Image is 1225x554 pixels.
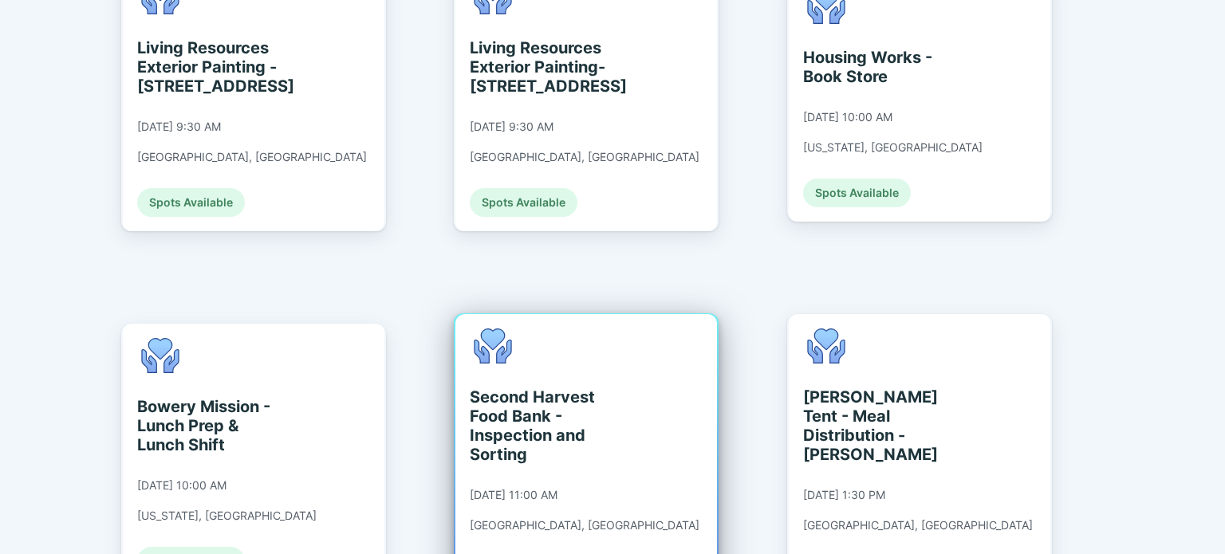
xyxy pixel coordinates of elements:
[137,188,245,217] div: Spots Available
[470,120,553,134] div: [DATE] 9:30 AM
[470,387,616,464] div: Second Harvest Food Bank - Inspection and Sorting
[803,48,949,86] div: Housing Works - Book Store
[470,488,557,502] div: [DATE] 11:00 AM
[137,38,283,96] div: Living Resources Exterior Painting - [STREET_ADDRESS]
[803,518,1033,532] div: [GEOGRAPHIC_DATA], [GEOGRAPHIC_DATA]
[803,488,885,502] div: [DATE] 1:30 PM
[803,140,983,155] div: [US_STATE], [GEOGRAPHIC_DATA]
[137,120,221,134] div: [DATE] 9:30 AM
[137,509,317,523] div: [US_STATE], [GEOGRAPHIC_DATA]
[470,518,699,532] div: [GEOGRAPHIC_DATA], [GEOGRAPHIC_DATA]
[803,110,892,124] div: [DATE] 10:00 AM
[803,179,911,207] div: Spots Available
[803,387,949,464] div: [PERSON_NAME] Tent - Meal Distribution - [PERSON_NAME]
[470,150,699,164] div: [GEOGRAPHIC_DATA], [GEOGRAPHIC_DATA]
[137,478,226,493] div: [DATE] 10:00 AM
[470,188,577,217] div: Spots Available
[137,150,367,164] div: [GEOGRAPHIC_DATA], [GEOGRAPHIC_DATA]
[470,38,616,96] div: Living Resources Exterior Painting- [STREET_ADDRESS]
[137,397,283,454] div: Bowery Mission - Lunch Prep & Lunch Shift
